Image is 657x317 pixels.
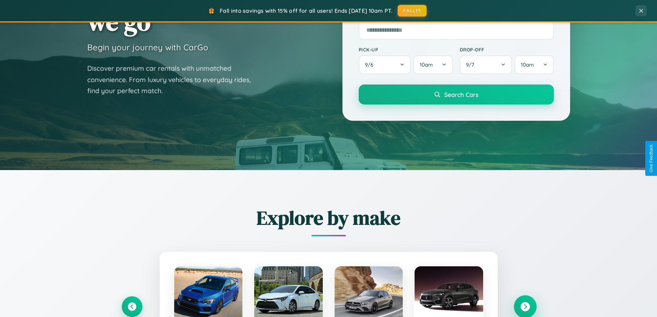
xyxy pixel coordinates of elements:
button: 9/6 [359,55,411,74]
button: Search Cars [359,85,554,105]
h3: Begin your journey with CarGo [87,42,208,52]
span: Fall into savings with 15% off for all users! Ends [DATE] 10am PT. [220,7,392,14]
span: 9 / 6 [365,61,377,68]
button: 9/7 [460,55,512,74]
label: Drop-off [460,47,554,52]
span: Search Cars [444,91,478,98]
button: 10am [414,55,452,74]
label: Pick-up [359,47,453,52]
span: 10am [521,61,534,68]
p: Discover premium car rentals with unmatched convenience. From luxury vehicles to everyday rides, ... [87,63,260,97]
span: 9 / 7 [466,61,478,68]
h2: Explore by make [122,205,536,231]
span: 10am [420,61,433,68]
div: Give Feedback [649,145,654,172]
button: 10am [515,55,554,74]
button: FALL15 [398,5,427,17]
